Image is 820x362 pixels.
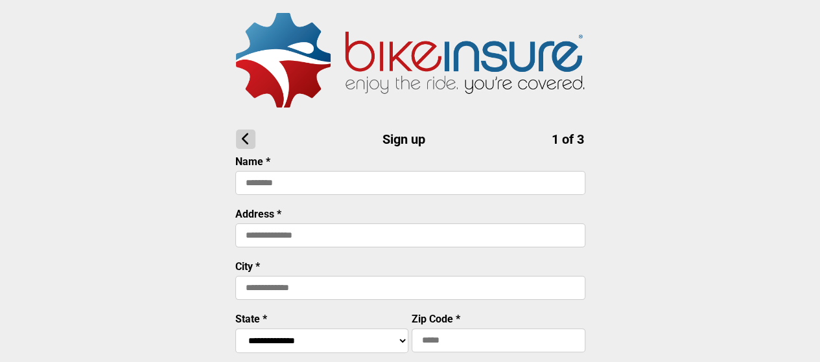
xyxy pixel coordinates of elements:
[235,155,270,168] label: Name *
[235,313,267,325] label: State *
[236,130,584,149] h1: Sign up
[552,131,584,147] span: 1 of 3
[412,313,460,325] label: Zip Code *
[235,208,281,220] label: Address *
[235,260,260,273] label: City *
